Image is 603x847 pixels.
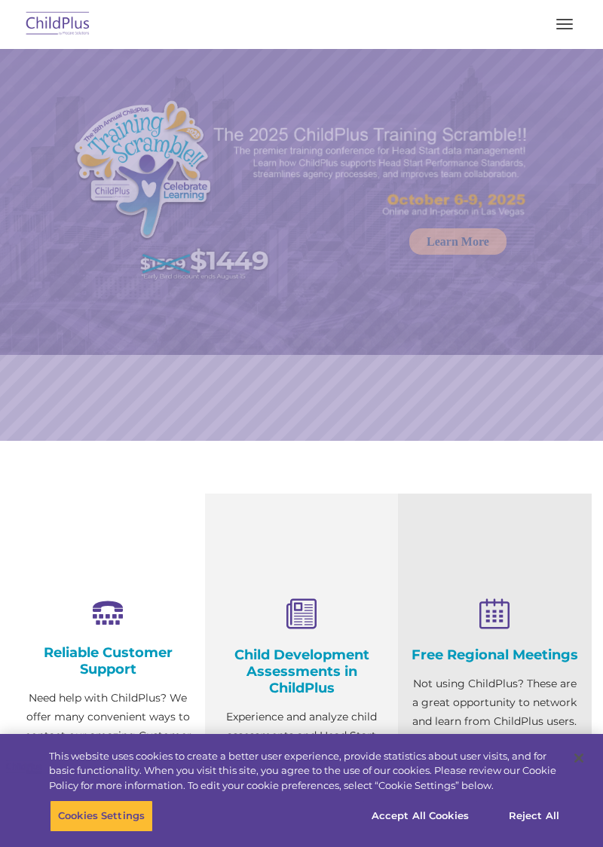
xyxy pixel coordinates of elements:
[409,647,580,663] h4: Free Regional Meetings
[562,742,595,775] button: Close
[409,228,507,255] a: Learn More
[487,800,581,832] button: Reject All
[409,674,580,787] p: Not using ChildPlus? These are a great opportunity to network and learn from ChildPlus users. Fin...
[23,7,93,42] img: ChildPlus by Procare Solutions
[23,644,194,677] h4: Reliable Customer Support
[216,647,387,696] h4: Child Development Assessments in ChildPlus
[216,708,387,821] p: Experience and analyze child assessments and Head Start data management in one system with zero c...
[363,800,477,832] button: Accept All Cookies
[49,749,561,793] div: This website uses cookies to create a better user experience, provide statistics about user visit...
[23,689,194,821] p: Need help with ChildPlus? We offer many convenient ways to contact our amazing Customer Support r...
[50,800,153,832] button: Cookies Settings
